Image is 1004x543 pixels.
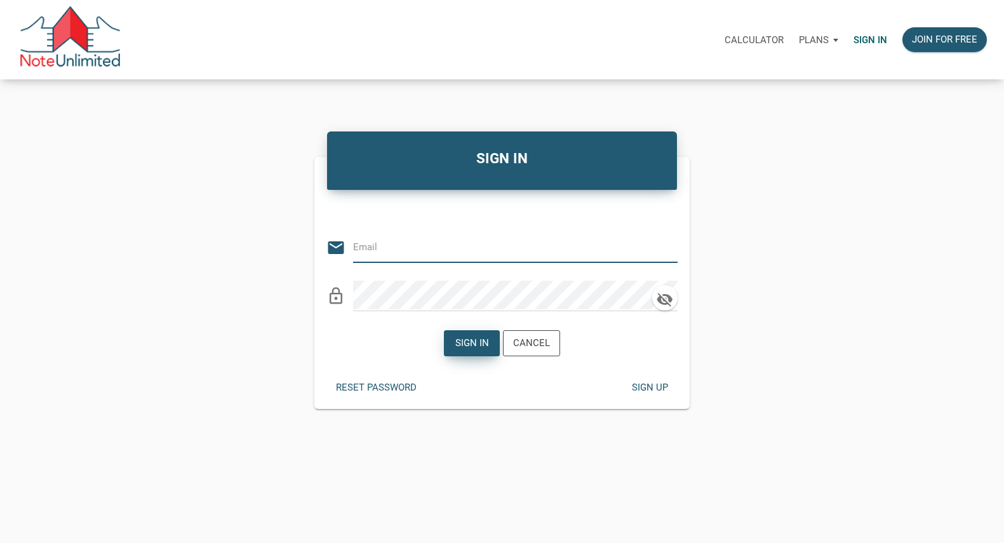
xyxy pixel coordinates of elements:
a: Plans [791,20,846,60]
p: Plans [799,34,829,46]
button: Join for free [902,27,987,52]
img: NoteUnlimited [19,6,121,73]
button: Cancel [503,330,560,356]
div: Sign up [631,380,667,395]
button: Sign up [622,375,678,400]
h4: SIGN IN [337,148,667,170]
button: Sign in [444,330,500,356]
button: Plans [791,21,846,59]
a: Sign in [846,20,895,60]
div: Cancel [513,336,550,351]
a: Calculator [717,20,791,60]
div: Join for free [912,32,977,47]
i: email [326,238,345,257]
i: lock_outline [326,286,345,305]
div: Sign in [455,336,488,351]
div: Reset password [336,380,417,395]
p: Sign in [853,34,887,46]
input: Email [353,232,659,261]
p: Calculator [725,34,784,46]
button: Reset password [326,375,426,400]
a: Join for free [895,20,994,60]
